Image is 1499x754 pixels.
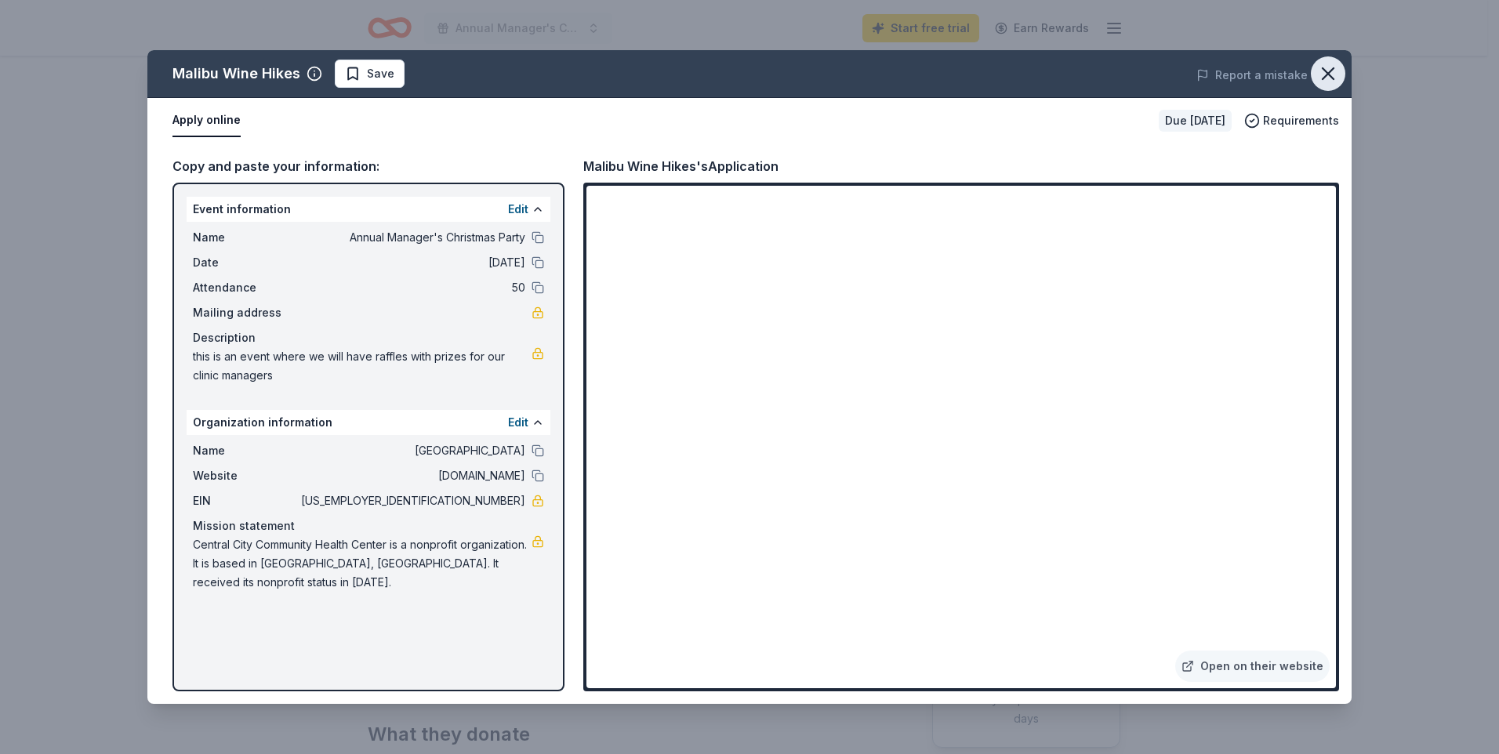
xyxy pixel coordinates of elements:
[193,228,298,247] span: Name
[298,466,525,485] span: [DOMAIN_NAME]
[335,60,405,88] button: Save
[193,253,298,272] span: Date
[298,228,525,247] span: Annual Manager's Christmas Party
[193,347,532,385] span: this is an event where we will have raffles with prizes for our clinic managers
[193,466,298,485] span: Website
[193,517,544,535] div: Mission statement
[1263,111,1339,130] span: Requirements
[193,441,298,460] span: Name
[1175,651,1330,682] a: Open on their website
[172,104,241,137] button: Apply online
[172,156,564,176] div: Copy and paste your information:
[1159,110,1232,132] div: Due [DATE]
[193,491,298,510] span: EIN
[508,200,528,219] button: Edit
[193,303,298,322] span: Mailing address
[298,278,525,297] span: 50
[172,61,300,86] div: Malibu Wine Hikes
[298,441,525,460] span: [GEOGRAPHIC_DATA]
[1196,66,1308,85] button: Report a mistake
[583,156,779,176] div: Malibu Wine Hikes's Application
[187,197,550,222] div: Event information
[508,413,528,432] button: Edit
[187,410,550,435] div: Organization information
[193,328,544,347] div: Description
[298,491,525,510] span: [US_EMPLOYER_IDENTIFICATION_NUMBER]
[298,253,525,272] span: [DATE]
[193,535,532,592] span: Central City Community Health Center is a nonprofit organization. It is based in [GEOGRAPHIC_DATA...
[1244,111,1339,130] button: Requirements
[193,278,298,297] span: Attendance
[367,64,394,83] span: Save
